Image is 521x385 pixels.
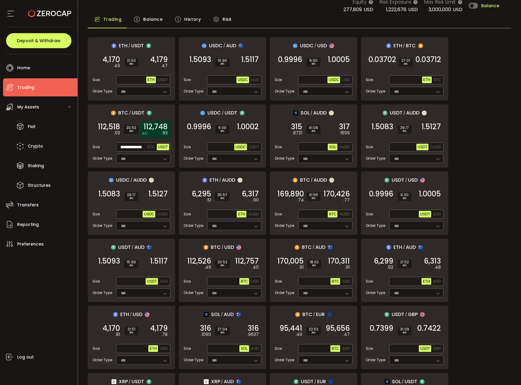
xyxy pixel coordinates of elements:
em: / [131,177,132,183]
span: 29.17 [400,126,409,130]
button: AUD [250,345,260,352]
span: Balance [481,4,499,8]
span: USDC [207,109,221,117]
em: / [314,43,316,49]
i: BPS [218,62,227,66]
img: eth_portfolio.svg [112,43,116,48]
button: USDT [146,278,158,285]
span: USD [317,42,327,49]
span: USDT [132,109,144,117]
span: ETH [423,279,430,283]
span: BTC [241,279,248,283]
img: usdt_portfolio.svg [147,111,152,115]
span: USDT [118,243,131,251]
span: ETH [210,176,218,184]
span: 35.57 [217,193,227,197]
img: eur_portfolio.svg [328,379,333,384]
span: Order Type [93,223,112,228]
span: 6,317 [242,191,259,197]
i: BPS [127,197,136,200]
button: Deposit & Withdraw [6,33,71,48]
span: 1.5127 [422,124,441,130]
span: Size [184,77,191,83]
span: AUDD [406,109,419,117]
span: AUDD [248,212,259,216]
img: zuPXiwguUFiBOIQyqLOiXsnnNitlx7q4LCwEbLHADjIpTka+Lip0HH8D0VTrd02z+wEAAAAASUVORK5CYII= [149,178,154,183]
span: Order Type [93,156,112,161]
span: Order Type [93,89,112,94]
button: BTC [433,77,442,83]
span: 20.52 [217,260,227,264]
span: 1,222,676 [386,6,406,13]
i: BPS [401,62,410,66]
em: / [223,43,225,49]
span: 9.00 [400,193,409,197]
button: USDT [419,345,431,352]
em: / [405,177,407,183]
img: usdc_portfolio.svg [202,43,207,48]
span: 317 [339,124,350,130]
button: USD [250,278,260,285]
img: zuPXiwguUFiBOIQyqLOiXsnnNitlx7q4LCwEbLHADjIpTka+Lip0HH8D0VTrd02z+wEAAAAASUVORK5CYII= [238,178,242,183]
button: SOL [239,345,249,352]
span: 170,005 [277,258,304,264]
img: usdt_portfolio.svg [383,111,387,115]
span: Size [184,211,191,217]
span: AUD [251,78,259,82]
span: ETH [147,78,155,82]
span: AUD [134,243,144,251]
span: Trading [103,13,122,25]
span: 1.0005 [328,57,350,63]
span: Deposit & Withdraw [17,39,61,43]
img: eth_portfolio.svg [113,312,118,317]
span: 15.90 [218,59,227,62]
em: / [219,177,221,183]
img: gbp_portfolio.svg [420,312,425,317]
em: / [132,245,134,250]
span: Size [93,144,100,150]
em: / [403,110,405,116]
em: / [311,177,313,183]
span: 112,757 [235,258,259,264]
button: USDC [236,77,249,83]
span: BTC [332,279,339,283]
span: 21.52 [400,260,409,264]
span: AUDD [431,145,441,149]
i: BPS [217,197,227,200]
img: btc_portfolio.svg [295,312,300,317]
span: Home [17,64,30,72]
span: Trading [17,83,34,92]
span: Size [93,77,100,83]
button: USDT [248,144,260,150]
span: USD [408,176,418,184]
span: 15.90 [127,260,136,264]
span: USDT [249,145,259,149]
span: 21.53 [127,59,136,62]
span: USD [342,78,350,82]
span: AUD [433,279,441,283]
img: aud_portfolio.svg [418,245,423,250]
img: usdt_portfolio.svg [384,312,389,317]
span: Transfers [17,201,39,209]
img: usdc_portfolio.svg [200,111,205,115]
span: BTC [434,78,441,82]
span: USDT [418,145,428,149]
img: usd_portfolio.svg [420,178,425,183]
span: Order Type [184,223,203,228]
span: Order Type [184,89,203,94]
button: AUD [159,278,169,285]
span: Crypto [28,142,43,151]
span: AUDD [339,145,350,149]
span: Order Type [366,223,385,228]
button: BTC [328,211,337,218]
img: eth_portfolio.svg [386,43,391,48]
span: 0.03702 [368,57,396,63]
i: BPS [400,130,409,133]
img: btc_portfolio.svg [204,245,208,250]
span: AUDD [222,176,235,184]
em: / [403,43,405,49]
em: / [222,110,224,116]
img: eur_portfolio.svg [327,312,332,317]
i: BPS [400,197,409,200]
span: 1.5127 [148,191,168,197]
